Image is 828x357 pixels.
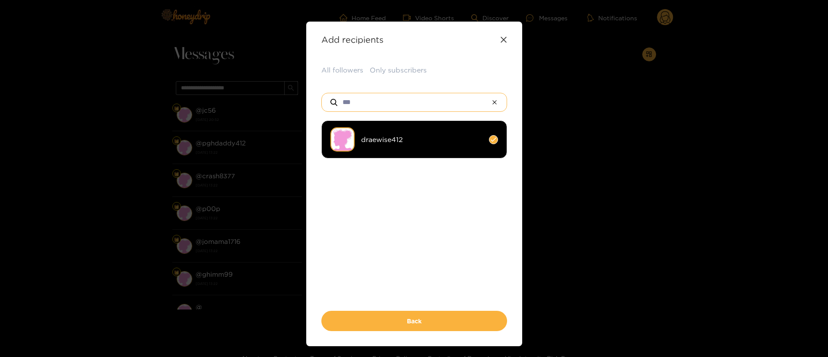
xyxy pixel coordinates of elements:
img: no-avatar.png [330,127,355,152]
button: Only subscribers [370,65,427,75]
strong: Add recipients [321,35,384,44]
button: Back [321,311,507,331]
span: draewise412 [361,135,482,145]
button: All followers [321,65,363,75]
